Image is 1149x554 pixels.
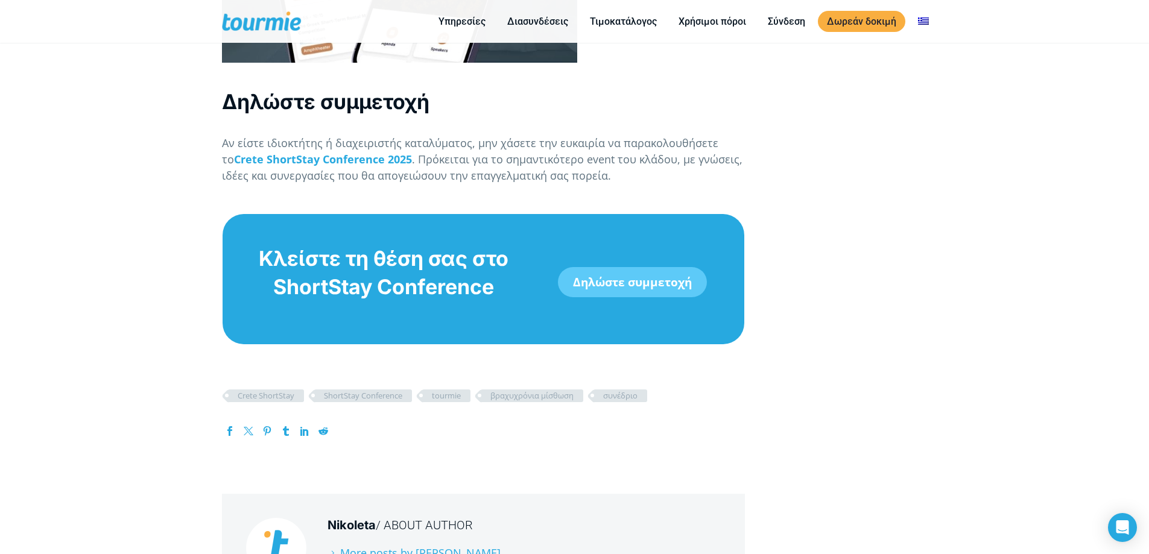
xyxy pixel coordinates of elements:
[222,87,745,116] h2: Δηλώστε συμμετοχή
[228,389,304,402] a: Crete ShortStay
[1108,513,1137,542] div: Open Intercom Messenger
[818,11,905,32] a: Δωρεάν δοκιμή
[669,14,755,29] a: Χρήσιμοι πόροι
[314,389,412,402] a: ShortStay Conference
[593,389,647,402] a: συνέδριο
[759,14,814,29] a: Σύνδεση
[581,14,666,29] a: Τιμοκατάλογος
[429,14,495,29] a: Υπηρεσίες
[244,426,253,436] a: Twitter
[281,426,291,436] a: Tumblr
[222,135,745,184] p: Αν είστε ιδιοκτήτης ή διαχειριστής καταλύματος, μην χάσετε την ευκαιρία να παρακολουθήσετε το . Π...
[300,426,309,436] a: LinkedIn
[328,518,721,533] div: Nikoleta
[498,14,577,29] a: Διασυνδέσεις
[481,389,583,402] a: βραχυχρόνια μίσθωση
[558,267,707,297] a: Δηλώστε συμμετοχή
[422,389,470,402] a: tourmie
[376,518,473,532] span: / About Author
[318,426,328,436] a: Reddit
[262,426,272,436] a: Pinterest
[234,152,412,166] a: Crete ShortStay Conference 2025
[225,426,235,436] a: Facebook
[259,246,508,299] span: Κλείστε τη θέση σας στο ShortStay Conference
